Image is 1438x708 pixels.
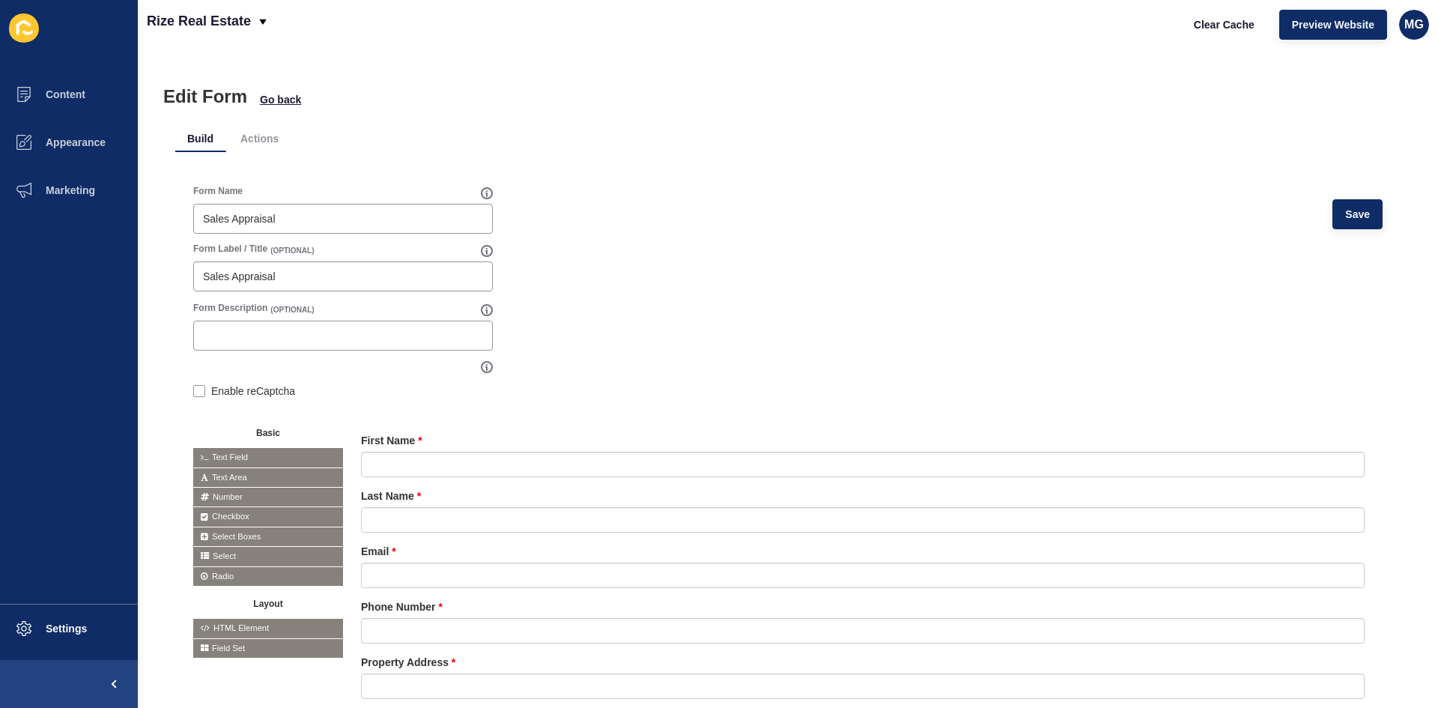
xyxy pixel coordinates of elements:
span: Text Area [193,468,343,487]
span: HTML Element [193,619,343,638]
label: Property Address [361,655,455,670]
span: Number [193,488,343,506]
label: Last Name [361,488,421,503]
label: First Name [361,433,422,448]
button: Layout [193,593,343,611]
label: Form Name [193,185,243,197]
li: Actions [228,125,291,152]
span: Select Boxes [193,527,343,546]
button: Go back [259,92,302,107]
span: Preview Website [1292,17,1374,32]
label: Email [361,544,396,559]
h1: Edit Form [163,86,247,107]
button: Preview Website [1279,10,1387,40]
button: Basic [193,423,343,441]
label: Enable reCaptcha [211,384,295,399]
span: Checkbox [193,507,343,526]
span: Select [193,547,343,566]
button: Save [1332,199,1383,229]
span: (OPTIONAL) [270,246,314,256]
li: Build [175,125,225,152]
label: Form Description [193,302,267,314]
span: (OPTIONAL) [270,305,314,315]
span: MG [1404,17,1424,32]
span: Radio [193,567,343,586]
span: Field Set [193,639,343,658]
span: Text Field [193,448,343,467]
label: Form Label / Title [193,243,267,255]
span: Clear Cache [1194,17,1255,32]
p: Rize Real Estate [147,2,251,40]
span: Save [1345,207,1370,222]
label: Phone Number [361,599,443,614]
span: Go back [260,92,301,107]
button: Clear Cache [1181,10,1267,40]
